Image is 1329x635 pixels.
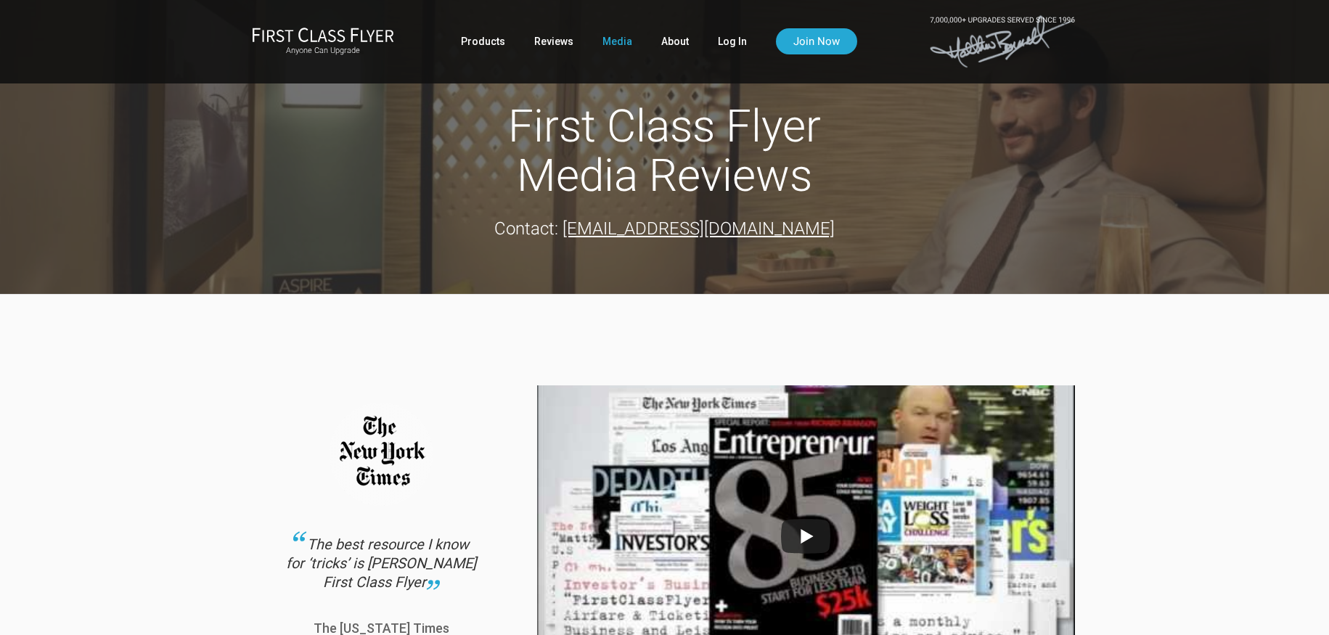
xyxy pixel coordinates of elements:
[284,535,480,607] div: The best resource I know for ‘tricks’ is [PERSON_NAME] First Class Flyer
[718,28,747,54] a: Log In
[602,28,632,54] a: Media
[252,27,394,42] img: First Class Flyer
[534,28,573,54] a: Reviews
[284,622,480,635] p: The [US_STATE] Times
[661,28,689,54] a: About
[494,218,558,239] strong: Contact:
[508,99,821,202] span: First Class Flyer Media Reviews
[563,218,835,239] a: [EMAIL_ADDRESS][DOMAIN_NAME]
[330,403,433,506] img: new_york_times_testimonial.png
[776,28,857,54] a: Join Now
[252,46,394,56] small: Anyone Can Upgrade
[461,28,505,54] a: Products
[252,27,394,56] a: First Class FlyerAnyone Can Upgrade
